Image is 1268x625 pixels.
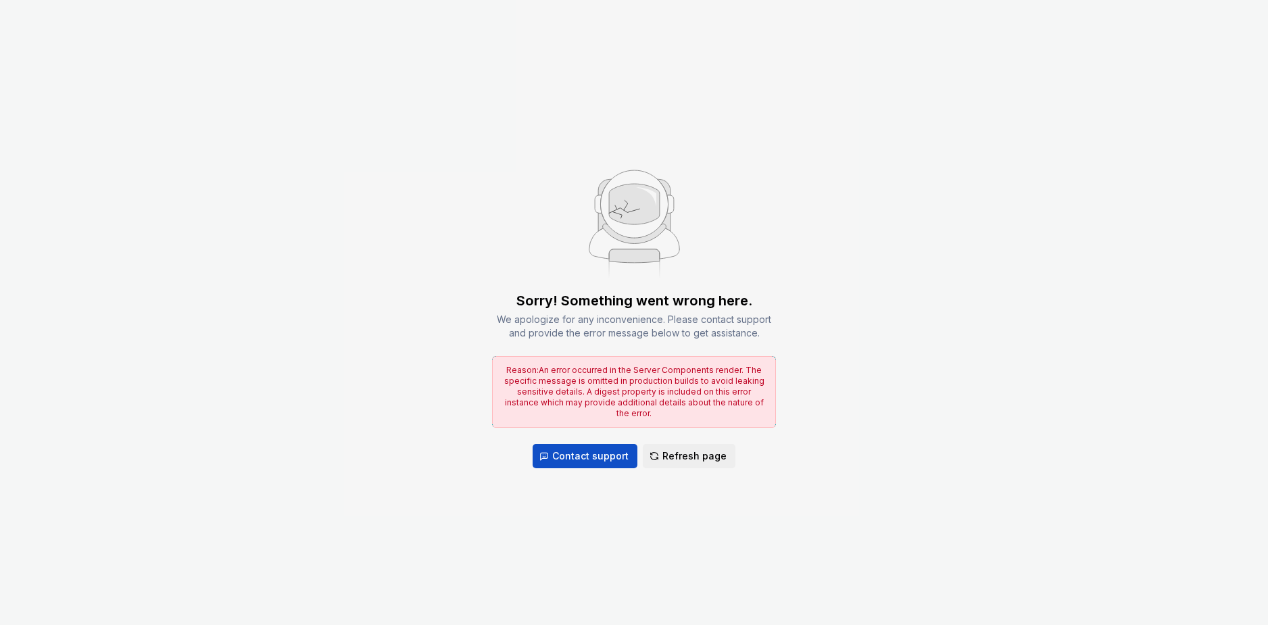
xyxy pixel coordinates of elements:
span: Contact support [552,449,629,463]
button: Contact support [533,444,637,468]
div: We apologize for any inconvenience. Please contact support and provide the error message below to... [492,313,776,340]
div: Sorry! Something went wrong here. [516,291,752,310]
span: Reason: An error occurred in the Server Components render. The specific message is omitted in pro... [504,365,764,418]
button: Refresh page [643,444,735,468]
span: Refresh page [662,449,727,463]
